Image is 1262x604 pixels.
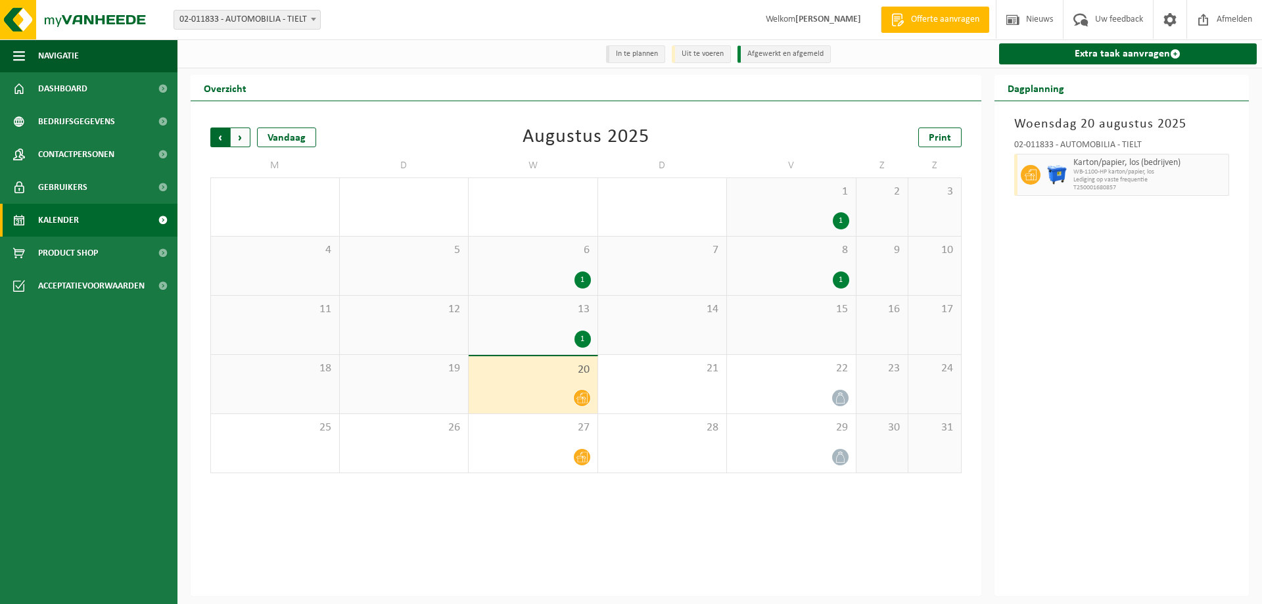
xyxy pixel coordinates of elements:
[734,361,849,376] span: 22
[734,185,849,199] span: 1
[257,128,316,147] div: Vandaag
[574,271,591,289] div: 1
[346,243,462,258] span: 5
[210,154,340,177] td: M
[863,185,902,199] span: 2
[475,421,591,435] span: 27
[38,204,79,237] span: Kalender
[340,154,469,177] td: D
[469,154,598,177] td: W
[218,421,333,435] span: 25
[915,243,954,258] span: 10
[908,154,961,177] td: Z
[231,128,250,147] span: Volgende
[915,185,954,199] span: 3
[915,421,954,435] span: 31
[38,237,98,269] span: Product Shop
[915,302,954,317] span: 17
[929,133,951,143] span: Print
[346,302,462,317] span: 12
[915,361,954,376] span: 24
[1014,141,1230,154] div: 02-011833 - AUTOMOBILIA - TIELT
[475,363,591,377] span: 20
[523,128,649,147] div: Augustus 2025
[795,14,861,24] strong: [PERSON_NAME]
[606,45,665,63] li: In te plannen
[346,421,462,435] span: 26
[191,75,260,101] h2: Overzicht
[833,271,849,289] div: 1
[863,302,902,317] span: 16
[218,361,333,376] span: 18
[174,11,320,29] span: 02-011833 - AUTOMOBILIA - TIELT
[918,128,962,147] a: Print
[672,45,731,63] li: Uit te voeren
[38,39,79,72] span: Navigatie
[598,154,728,177] td: D
[734,302,849,317] span: 15
[833,212,849,229] div: 1
[1073,184,1226,192] span: T250001680857
[863,243,902,258] span: 9
[218,243,333,258] span: 4
[38,105,115,138] span: Bedrijfsgegevens
[475,302,591,317] span: 13
[1073,176,1226,184] span: Lediging op vaste frequentie
[605,243,720,258] span: 7
[605,302,720,317] span: 14
[863,361,902,376] span: 23
[1014,114,1230,134] h3: Woensdag 20 augustus 2025
[908,13,983,26] span: Offerte aanvragen
[737,45,831,63] li: Afgewerkt en afgemeld
[605,421,720,435] span: 28
[1073,158,1226,168] span: Karton/papier, los (bedrijven)
[346,361,462,376] span: 19
[38,138,114,171] span: Contactpersonen
[210,128,230,147] span: Vorige
[605,361,720,376] span: 21
[1047,165,1067,185] img: WB-1100-HPE-BE-01
[856,154,909,177] td: Z
[475,243,591,258] span: 6
[38,171,87,204] span: Gebruikers
[727,154,856,177] td: V
[174,10,321,30] span: 02-011833 - AUTOMOBILIA - TIELT
[734,243,849,258] span: 8
[1073,168,1226,176] span: WB-1100-HP karton/papier, los
[863,421,902,435] span: 30
[999,43,1257,64] a: Extra taak aanvragen
[574,331,591,348] div: 1
[218,302,333,317] span: 11
[994,75,1077,101] h2: Dagplanning
[38,269,145,302] span: Acceptatievoorwaarden
[881,7,989,33] a: Offerte aanvragen
[38,72,87,105] span: Dashboard
[734,421,849,435] span: 29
